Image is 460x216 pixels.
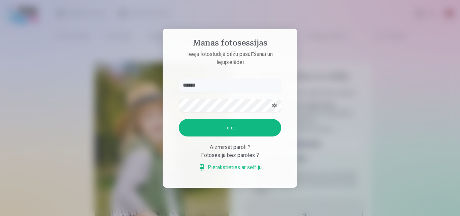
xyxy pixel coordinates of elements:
button: Ieiet [179,119,281,136]
a: Pierakstieties ar selfiju [198,163,262,172]
p: Ieeja fotostudijā bilžu pasūtīšanai un lejupielādei [172,50,288,66]
div: Fotosesija bez paroles ? [179,151,281,159]
div: Aizmirsāt paroli ? [179,143,281,151]
h4: Manas fotosessijas [172,38,288,50]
